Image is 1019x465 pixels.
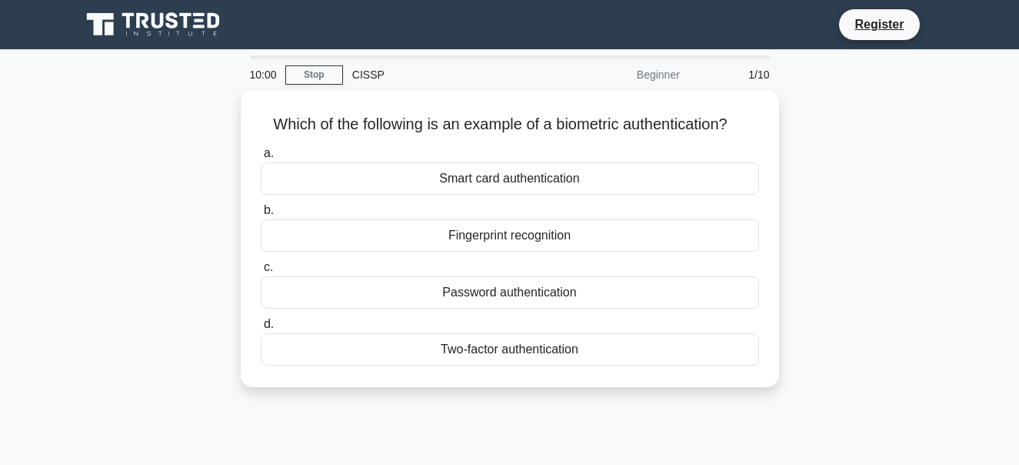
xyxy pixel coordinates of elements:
[261,162,759,195] div: Smart card authentication
[261,219,759,252] div: Fingerprint recognition
[259,115,761,135] h5: Which of the following is an example of a biometric authentication?
[845,15,913,34] a: Register
[343,59,554,90] div: CISSP
[241,59,285,90] div: 10:00
[264,260,273,273] span: c.
[554,59,689,90] div: Beginner
[261,333,759,366] div: Two-factor authentication
[689,59,779,90] div: 1/10
[264,317,274,330] span: d.
[285,65,343,85] a: Stop
[264,203,274,216] span: b.
[261,276,759,309] div: Password authentication
[264,146,274,159] span: a.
